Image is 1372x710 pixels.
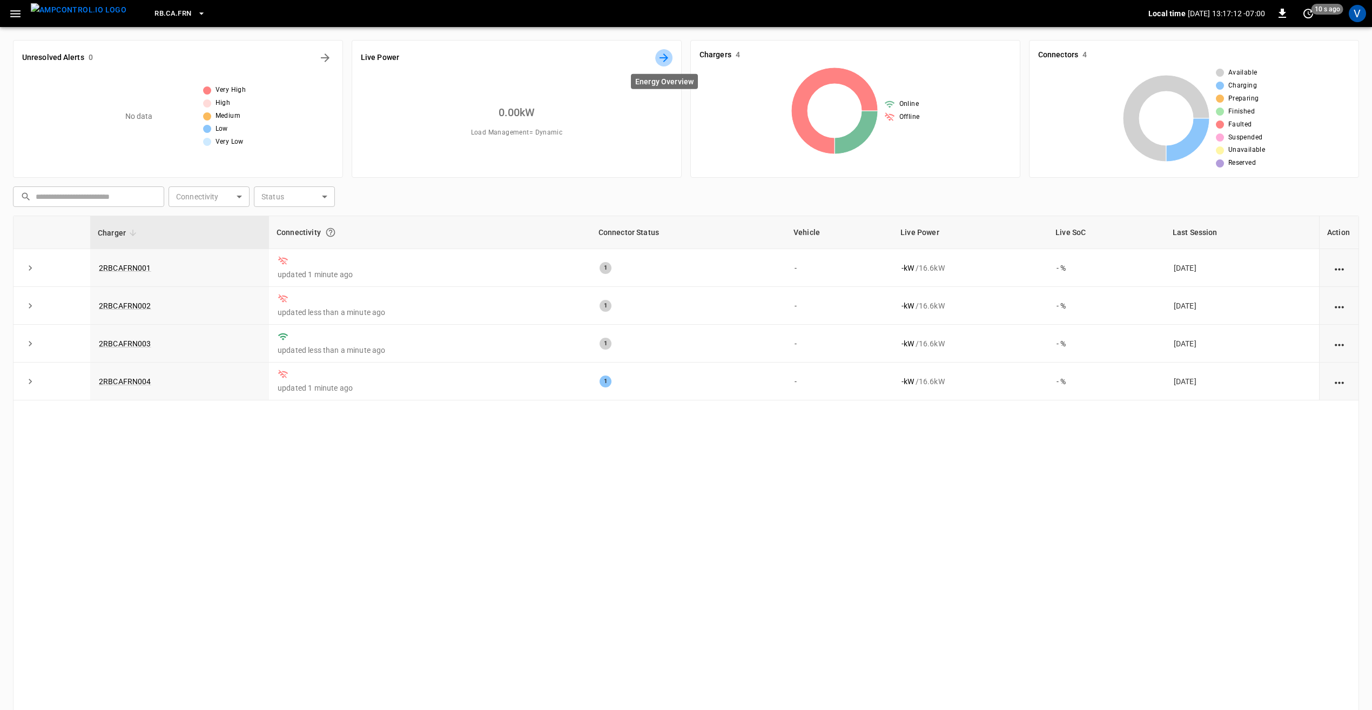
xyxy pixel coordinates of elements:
[786,249,893,287] td: -
[216,111,240,122] span: Medium
[361,52,399,64] h6: Live Power
[1228,119,1252,130] span: Faulted
[1165,287,1319,325] td: [DATE]
[1312,4,1343,15] span: 10 s ago
[99,377,151,386] a: 2RBCAFRN004
[277,223,583,242] div: Connectivity
[700,49,731,61] h6: Chargers
[31,3,126,17] img: ampcontrol.io logo
[99,264,151,272] a: 2RBCAFRN001
[278,269,582,280] p: updated 1 minute ago
[154,8,191,20] span: RB.CA.FRN
[902,376,914,387] p: - kW
[98,226,140,239] span: Charger
[1165,249,1319,287] td: [DATE]
[1228,81,1257,91] span: Charging
[150,3,210,24] button: RB.CA.FRN
[1349,5,1366,22] div: profile-icon
[786,325,893,363] td: -
[1333,300,1346,311] div: action cell options
[1228,106,1255,117] span: Finished
[1048,216,1165,249] th: Live SoC
[1333,338,1346,349] div: action cell options
[216,98,231,109] span: High
[1228,158,1256,169] span: Reserved
[736,49,740,61] h6: 4
[499,104,535,121] h6: 0.00 kW
[216,124,228,135] span: Low
[1228,145,1265,156] span: Unavailable
[902,263,1039,273] div: / 16.6 kW
[1165,216,1319,249] th: Last Session
[1228,132,1263,143] span: Suspended
[1228,93,1259,104] span: Preparing
[1228,68,1257,78] span: Available
[1148,8,1186,19] p: Local time
[278,345,582,356] p: updated less than a minute ago
[902,338,1039,349] div: / 16.6 kW
[1048,249,1165,287] td: - %
[22,298,38,314] button: expand row
[1048,363,1165,400] td: - %
[1333,263,1346,273] div: action cell options
[99,339,151,348] a: 2RBCAFRN003
[902,338,914,349] p: - kW
[1165,325,1319,363] td: [DATE]
[655,49,672,66] button: Energy Overview
[22,52,84,64] h6: Unresolved Alerts
[1319,216,1358,249] th: Action
[471,128,563,138] span: Load Management = Dynamic
[600,376,611,387] div: 1
[902,263,914,273] p: - kW
[278,307,582,318] p: updated less than a minute ago
[786,287,893,325] td: -
[1333,376,1346,387] div: action cell options
[278,383,582,393] p: updated 1 minute ago
[1048,287,1165,325] td: - %
[600,300,611,312] div: 1
[786,363,893,400] td: -
[317,49,334,66] button: All Alerts
[321,223,340,242] button: Connection between the charger and our software.
[22,373,38,390] button: expand row
[89,52,93,64] h6: 0
[899,99,919,110] span: Online
[600,338,611,350] div: 1
[902,376,1039,387] div: / 16.6 kW
[600,262,611,274] div: 1
[216,137,244,148] span: Very Low
[631,74,698,89] div: Energy Overview
[1165,363,1319,400] td: [DATE]
[1082,49,1087,61] h6: 4
[1038,49,1078,61] h6: Connectors
[1048,325,1165,363] td: - %
[99,302,151,310] a: 2RBCAFRN002
[591,216,786,249] th: Connector Status
[1188,8,1265,19] p: [DATE] 13:17:12 -07:00
[893,216,1048,249] th: Live Power
[22,336,38,352] button: expand row
[899,112,920,123] span: Offline
[902,300,914,311] p: - kW
[216,85,246,96] span: Very High
[22,260,38,276] button: expand row
[786,216,893,249] th: Vehicle
[902,300,1039,311] div: / 16.6 kW
[125,111,153,122] p: No data
[1300,5,1317,22] button: set refresh interval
